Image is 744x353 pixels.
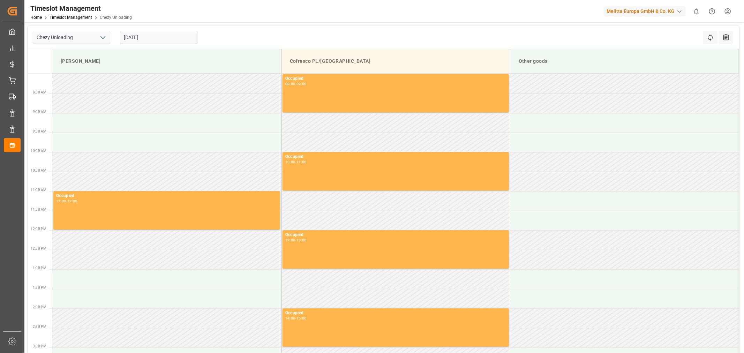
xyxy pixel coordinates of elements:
[285,232,506,239] div: Occupied
[67,200,77,203] div: 12:00
[66,200,67,203] div: -
[295,239,296,242] div: -
[30,149,46,153] span: 10:00 AM
[30,3,132,14] div: Timeslot Management
[296,239,307,242] div: 13:00
[56,200,66,203] div: 11:00
[295,317,296,320] div: -
[33,31,110,44] input: Type to search/select
[296,317,307,320] div: 15:00
[604,5,689,18] button: Melitta Europa GmbH & Co. KG
[33,90,46,94] span: 8:30 AM
[58,55,276,68] div: [PERSON_NAME]
[296,82,307,85] div: 09:00
[97,32,108,43] button: open menu
[30,247,46,250] span: 12:30 PM
[33,344,46,348] span: 3:00 PM
[33,266,46,270] span: 1:00 PM
[516,55,733,68] div: Other goods
[56,193,277,200] div: Occupied
[295,82,296,85] div: -
[287,55,504,68] div: Cofresco PL/[GEOGRAPHIC_DATA]
[285,310,506,317] div: Occupied
[30,188,46,192] span: 11:00 AM
[33,305,46,309] span: 2:00 PM
[285,82,295,85] div: 08:00
[33,110,46,114] span: 9:00 AM
[33,129,46,133] span: 9:30 AM
[285,153,506,160] div: Occupied
[285,160,295,164] div: 10:00
[285,239,295,242] div: 12:00
[30,208,46,211] span: 11:30 AM
[30,15,42,20] a: Home
[704,3,720,19] button: Help Center
[285,317,295,320] div: 14:00
[295,160,296,164] div: -
[30,227,46,231] span: 12:00 PM
[285,75,506,82] div: Occupied
[120,31,197,44] input: DD-MM-YYYY
[33,286,46,290] span: 1:30 PM
[33,325,46,329] span: 2:30 PM
[30,168,46,172] span: 10:30 AM
[50,15,92,20] a: Timeslot Management
[604,6,686,16] div: Melitta Europa GmbH & Co. KG
[296,160,307,164] div: 11:00
[689,3,704,19] button: show 0 new notifications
